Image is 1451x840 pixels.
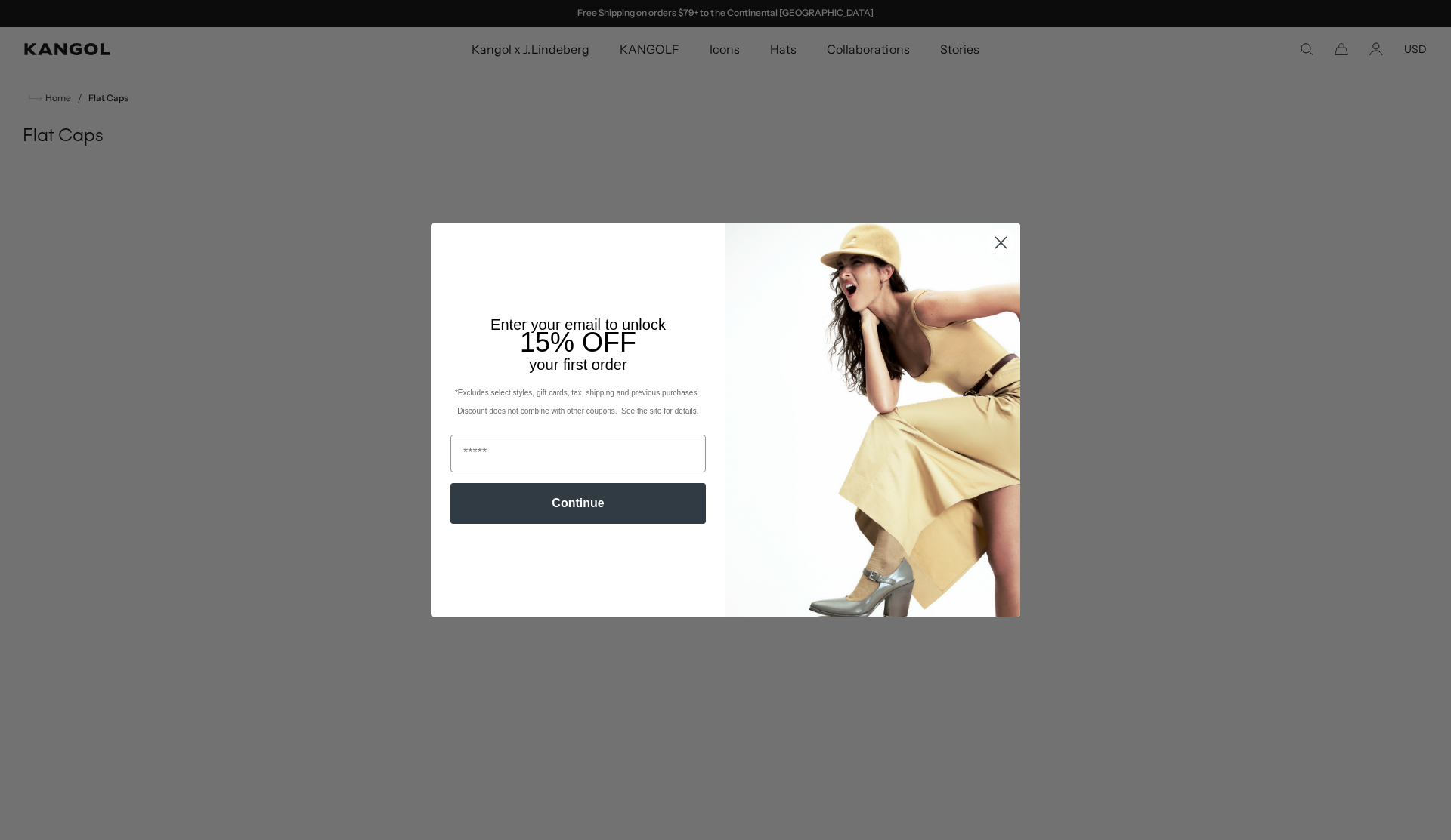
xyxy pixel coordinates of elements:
button: Close dialog [988,229,1014,256]
span: your first order [529,356,626,373]
input: Email [450,435,706,472]
span: *Excludes select styles, gift cards, tax, shipping and previous purchases. Discount does not comb... [455,389,701,415]
img: 93be19ad-e773-4382-80b9-c9d740c9197f.jpeg [725,223,1020,616]
span: 15% OFF [520,327,636,358]
span: Enter your email to unlock [490,316,666,333]
button: Continue [450,483,706,524]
